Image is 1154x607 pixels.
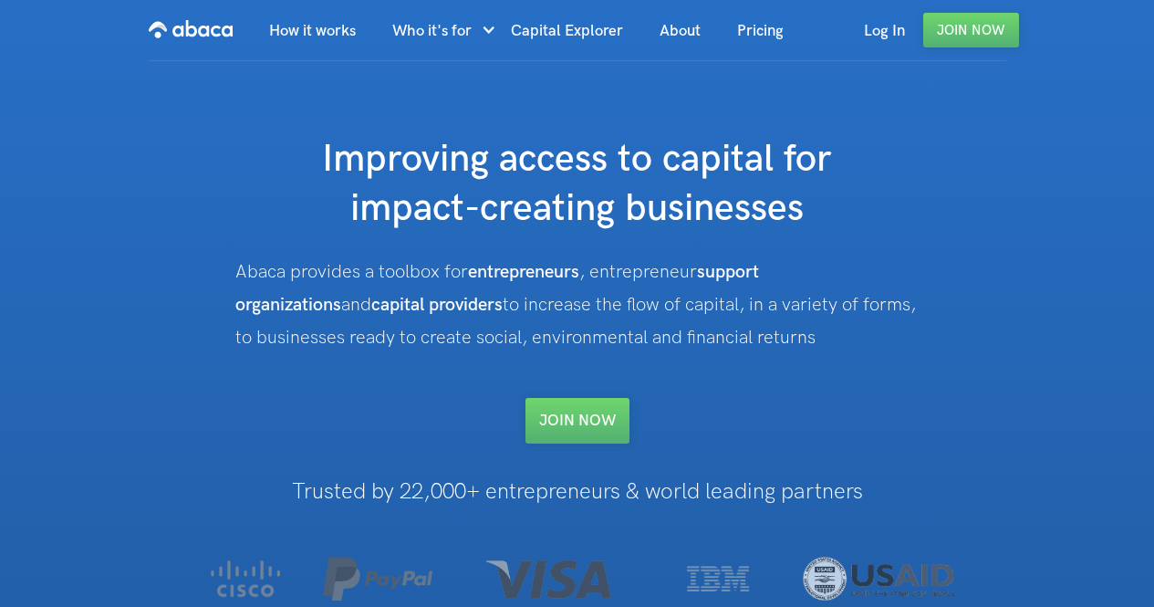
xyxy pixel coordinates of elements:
a: Join Now [923,13,1019,47]
h1: Trusted by 22,000+ entrepreneurs & world leading partners [173,480,982,504]
h1: Improving access to capital for impact-creating businesses [213,135,942,234]
a: Join NOW [525,398,629,444]
strong: capital providers [371,294,503,316]
img: Abaca logo [149,15,233,44]
div: Abaca provides a toolbox for , entrepreneur and to increase the flow of capital, in a variety of ... [235,256,920,354]
strong: entrepreneurs [468,261,579,283]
